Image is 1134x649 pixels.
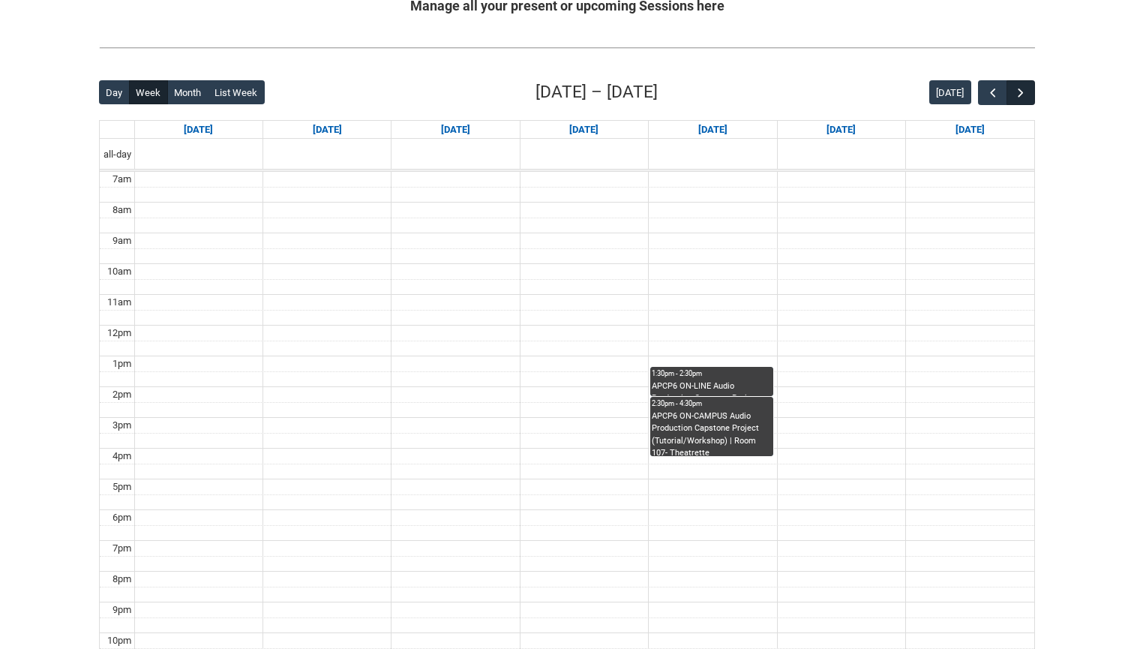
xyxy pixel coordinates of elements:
div: 12pm [104,326,134,341]
button: Week [129,80,168,104]
div: 6pm [109,510,134,525]
a: Go to November 8, 2025 [952,121,988,139]
button: Previous Week [978,80,1006,105]
div: 11am [104,295,134,310]
button: Next Week [1006,80,1035,105]
div: 9pm [109,602,134,617]
div: 3pm [109,418,134,433]
div: 1pm [109,356,134,371]
div: APCP6 ON-LINE Audio Production Capstone Project (Lecture) | Online | Steeve Body, [PERSON_NAME], ... [652,380,772,396]
a: Go to November 5, 2025 [566,121,601,139]
button: [DATE] [929,80,971,104]
a: Go to November 2, 2025 [181,121,216,139]
div: 10pm [104,633,134,648]
button: Day [99,80,130,104]
div: 1:30pm - 2:30pm [652,368,772,379]
div: APCP6 ON-CAMPUS Audio Production Capstone Project (Tutorial/Workshop) | Room 107- Theatrette ([GE... [652,410,772,456]
span: all-day [100,147,134,162]
a: Go to November 3, 2025 [310,121,345,139]
div: 10am [104,264,134,279]
a: Go to November 7, 2025 [823,121,859,139]
a: Go to November 4, 2025 [438,121,473,139]
div: 4pm [109,449,134,464]
div: 8pm [109,572,134,587]
div: 2pm [109,387,134,402]
div: 5pm [109,479,134,494]
div: 7am [109,172,134,187]
button: Month [167,80,208,104]
div: 7pm [109,541,134,556]
div: 8am [109,203,134,218]
button: List Week [208,80,265,104]
div: 9am [109,233,134,248]
a: Go to November 6, 2025 [695,121,730,139]
div: 2:30pm - 4:30pm [652,398,772,409]
h2: [DATE] – [DATE] [535,80,658,105]
img: REDU_GREY_LINE [99,40,1035,56]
